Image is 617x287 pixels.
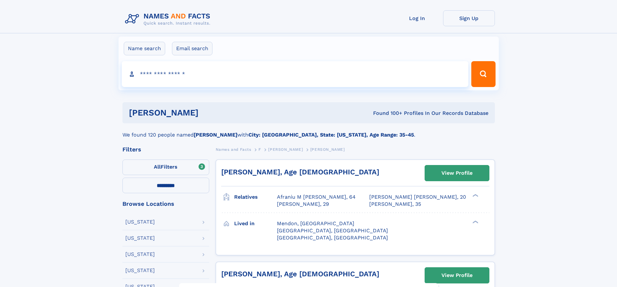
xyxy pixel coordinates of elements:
a: View Profile [425,165,489,181]
a: [PERSON_NAME] [268,145,303,153]
img: Logo Names and Facts [122,10,216,28]
div: [US_STATE] [125,219,155,225]
a: Sign Up [443,10,495,26]
span: All [154,164,161,170]
label: Name search [124,42,165,55]
a: [PERSON_NAME], Age [DEMOGRAPHIC_DATA] [221,168,379,176]
span: [GEOGRAPHIC_DATA], [GEOGRAPHIC_DATA] [277,227,388,234]
div: [US_STATE] [125,236,155,241]
div: Browse Locations [122,201,209,207]
label: Filters [122,160,209,175]
input: search input [122,61,469,87]
div: View Profile [441,166,473,181]
div: View Profile [441,268,473,283]
div: [US_STATE] [125,252,155,257]
h3: Lived in [234,218,277,229]
span: [PERSON_NAME] [268,147,303,152]
a: Afraniu M [PERSON_NAME], 64 [277,193,356,201]
h1: [PERSON_NAME] [129,109,286,117]
span: F [258,147,261,152]
a: [PERSON_NAME] [PERSON_NAME], 20 [369,193,466,201]
button: Search Button [471,61,495,87]
a: [PERSON_NAME], 35 [369,201,421,208]
div: Found 100+ Profiles In Our Records Database [286,110,488,117]
a: F [258,145,261,153]
b: [PERSON_NAME] [194,132,237,138]
div: [US_STATE] [125,268,155,273]
a: [PERSON_NAME], 29 [277,201,329,208]
a: Log In [391,10,443,26]
b: City: [GEOGRAPHIC_DATA], State: [US_STATE], Age Range: 35-45 [248,132,414,138]
span: [GEOGRAPHIC_DATA], [GEOGRAPHIC_DATA] [277,235,388,241]
a: Names and Facts [216,145,251,153]
div: We found 120 people named with . [122,123,495,139]
label: Email search [172,42,212,55]
span: [PERSON_NAME] [310,147,345,152]
span: Mendon, [GEOGRAPHIC_DATA] [277,220,354,226]
div: ❯ [471,220,479,224]
div: Filters [122,147,209,152]
h3: Relatives [234,192,277,203]
a: [PERSON_NAME], Age [DEMOGRAPHIC_DATA] [221,270,379,278]
div: ❯ [471,193,479,198]
a: View Profile [425,268,489,283]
